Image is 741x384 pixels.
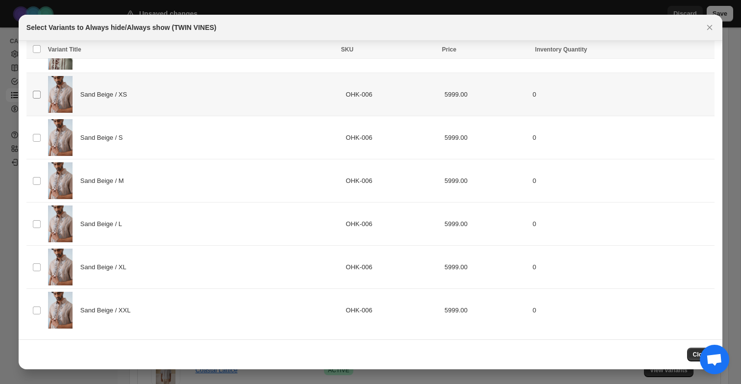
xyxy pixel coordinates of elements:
img: DSC09002.jpg [48,162,73,199]
button: Close [703,21,716,34]
td: OHK-006 [343,159,442,203]
td: OHK-006 [343,246,442,289]
td: OHK-006 [343,289,442,332]
span: Close [693,351,709,358]
span: Sand Beige / M [80,176,129,186]
h2: Select Variants to Always hide/Always show (TWIN VINES) [26,23,217,32]
td: 0 [530,289,715,332]
td: OHK-006 [343,73,442,116]
td: 5999.00 [442,159,530,203]
td: 5999.00 [442,73,530,116]
td: 5999.00 [442,246,530,289]
td: 5999.00 [442,203,530,246]
td: 0 [530,246,715,289]
td: 0 [530,203,715,246]
span: Inventory Quantity [535,46,587,53]
span: Sand Beige / XXL [80,306,136,315]
img: DSC09002.jpg [48,292,73,329]
td: OHK-006 [343,203,442,246]
span: Sand Beige / XS [80,90,132,100]
td: 0 [530,73,715,116]
div: Open chat [700,345,729,374]
img: DSC09002.jpg [48,76,73,113]
img: DSC09002.jpg [48,119,73,156]
span: SKU [341,46,353,53]
span: Price [442,46,456,53]
span: Sand Beige / S [80,133,128,143]
img: DSC09002.jpg [48,249,73,285]
span: Sand Beige / L [80,219,127,229]
img: DSC09002.jpg [48,205,73,242]
td: 0 [530,159,715,203]
td: 5999.00 [442,289,530,332]
td: 0 [530,116,715,159]
button: Close [687,348,715,361]
span: Variant Title [48,46,81,53]
td: 5999.00 [442,116,530,159]
span: Sand Beige / XL [80,262,131,272]
td: OHK-006 [343,116,442,159]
